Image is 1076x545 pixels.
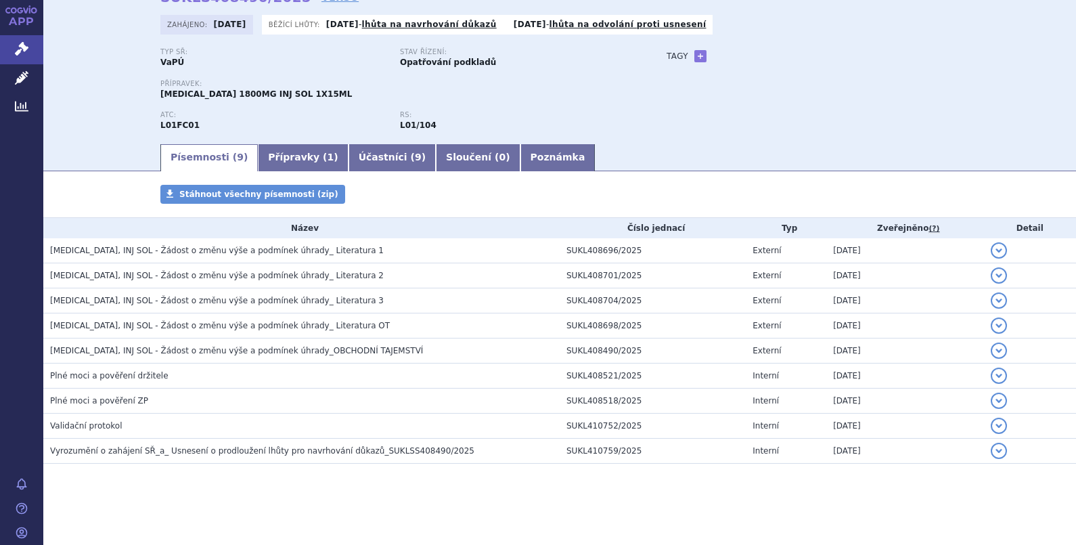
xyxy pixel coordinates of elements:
span: 9 [237,152,244,162]
span: Vyrozumění o zahájení SŘ_a_ Usnesení o prodloužení lhůty pro navrhování důkazů_SUKLSS408490/2025 [50,446,474,456]
strong: DARATUMUMAB [160,121,200,130]
td: SUKL410752/2025 [560,414,746,439]
span: 1 [328,152,334,162]
a: Sloučení (0) [436,144,520,171]
th: Název [43,218,560,238]
span: Externí [753,321,781,330]
span: [MEDICAL_DATA] 1800MG INJ SOL 1X15ML [160,89,352,99]
button: detail [991,368,1007,384]
td: SUKL408698/2025 [560,313,746,339]
span: DARZALEX, INJ SOL - Žádost o změnu výše a podmínek úhrady_ Literatura 1 [50,246,384,255]
h3: Tagy [667,48,688,64]
td: SUKL408704/2025 [560,288,746,313]
span: Běžící lhůty: [269,19,323,30]
a: lhůta na navrhování důkazů [362,20,497,29]
a: Stáhnout všechny písemnosti (zip) [160,185,345,204]
td: [DATE] [826,364,983,389]
td: [DATE] [826,288,983,313]
th: Detail [984,218,1076,238]
span: Interní [753,371,779,380]
td: SUKL408490/2025 [560,339,746,364]
td: SUKL408521/2025 [560,364,746,389]
td: SUKL408701/2025 [560,263,746,288]
button: detail [991,393,1007,409]
span: 0 [499,152,506,162]
p: RS: [400,111,626,119]
abbr: (?) [928,224,939,234]
th: Typ [746,218,826,238]
span: 9 [415,152,422,162]
a: lhůta na odvolání proti usnesení [550,20,707,29]
button: detail [991,318,1007,334]
td: [DATE] [826,414,983,439]
span: Interní [753,446,779,456]
th: Zveřejněno [826,218,983,238]
strong: VaPÚ [160,58,184,67]
span: Plné moci a pověření držitele [50,371,169,380]
span: DARZALEX, INJ SOL - Žádost o změnu výše a podmínek úhrady_ Literatura OT [50,321,390,330]
p: Stav řízení: [400,48,626,56]
td: SUKL408696/2025 [560,238,746,263]
td: [DATE] [826,339,983,364]
button: detail [991,242,1007,259]
strong: daratumumab [400,121,436,130]
th: Číslo jednací [560,218,746,238]
a: Účastníci (9) [349,144,436,171]
span: Zahájeno: [167,19,210,30]
span: Interní [753,421,779,431]
td: [DATE] [826,313,983,339]
button: detail [991,343,1007,359]
span: Externí [753,271,781,280]
span: DARZALEX, INJ SOL - Žádost o změnu výše a podmínek úhrady_OBCHODNÍ TAJEMSTVÍ [50,346,423,355]
p: Typ SŘ: [160,48,386,56]
a: Poznámka [520,144,596,171]
td: SUKL410759/2025 [560,439,746,464]
span: Externí [753,296,781,305]
td: [DATE] [826,389,983,414]
p: ATC: [160,111,386,119]
span: Stáhnout všechny písemnosti (zip) [179,190,338,199]
td: [DATE] [826,439,983,464]
strong: [DATE] [326,20,359,29]
span: DARZALEX, INJ SOL - Žádost o změnu výše a podmínek úhrady_ Literatura 3 [50,296,384,305]
strong: Opatřování podkladů [400,58,496,67]
span: DARZALEX, INJ SOL - Žádost o změnu výše a podmínek úhrady_ Literatura 2 [50,271,384,280]
button: detail [991,443,1007,459]
button: detail [991,418,1007,434]
td: [DATE] [826,238,983,263]
span: Validační protokol [50,421,122,431]
span: Externí [753,246,781,255]
p: - [514,19,707,30]
span: Interní [753,396,779,406]
p: Přípravek: [160,80,640,88]
span: Plné moci a pověření ZP [50,396,148,406]
strong: [DATE] [214,20,246,29]
a: Přípravky (1) [258,144,348,171]
span: Externí [753,346,781,355]
a: Písemnosti (9) [160,144,258,171]
button: detail [991,292,1007,309]
strong: [DATE] [514,20,546,29]
td: SUKL408518/2025 [560,389,746,414]
p: - [326,19,497,30]
a: + [694,50,707,62]
button: detail [991,267,1007,284]
td: [DATE] [826,263,983,288]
